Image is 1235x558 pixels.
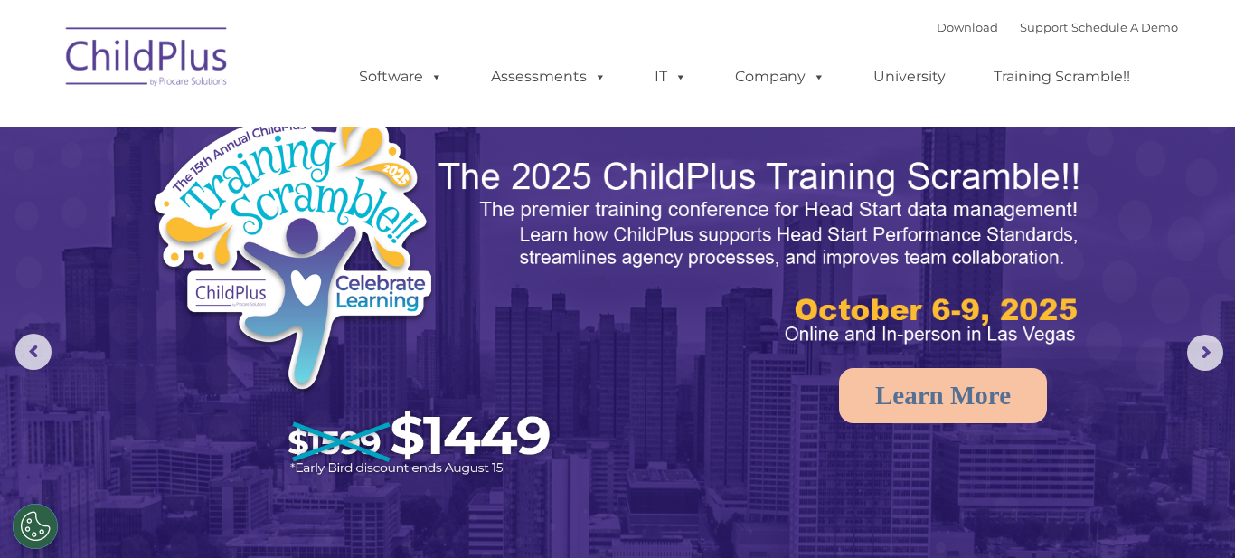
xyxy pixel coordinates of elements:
[1020,20,1068,34] a: Support
[341,59,461,95] a: Software
[937,20,998,34] a: Download
[13,504,58,549] button: Cookies Settings
[57,14,238,105] img: ChildPlus by Procare Solutions
[717,59,844,95] a: Company
[473,59,625,95] a: Assessments
[855,59,964,95] a: University
[937,20,1178,34] font: |
[1071,20,1178,34] a: Schedule A Demo
[636,59,705,95] a: IT
[976,59,1148,95] a: Training Scramble!!
[839,368,1047,423] a: Learn More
